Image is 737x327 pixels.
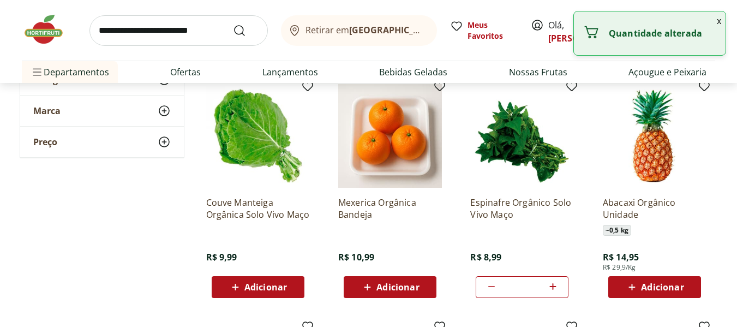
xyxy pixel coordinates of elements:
button: Marca [20,96,184,126]
button: Menu [31,59,44,85]
span: Retirar em [305,25,426,35]
img: Hortifruti [22,13,76,46]
input: search [89,15,268,46]
span: ~ 0,5 kg [603,225,631,236]
button: Fechar notificação [712,11,726,30]
a: [PERSON_NAME] [548,32,619,44]
span: Meus Favoritos [468,20,518,41]
a: Lançamentos [262,66,318,79]
img: Espinafre Orgânico Solo Vivo Maço [470,84,574,188]
button: Adicionar [212,276,304,298]
img: Mexerica Orgânica Bandeja [338,84,442,188]
a: Abacaxi Orgânico Unidade [603,197,706,221]
img: Couve Manteiga Orgânica Solo Vivo Maço [206,84,310,188]
button: Preço [20,127,184,157]
a: Bebidas Geladas [379,66,447,79]
span: Departamentos [31,59,109,85]
span: Adicionar [244,283,287,292]
span: Preço [33,136,57,147]
b: [GEOGRAPHIC_DATA]/[GEOGRAPHIC_DATA] [349,24,533,36]
button: Adicionar [608,276,701,298]
button: Retirar em[GEOGRAPHIC_DATA]/[GEOGRAPHIC_DATA] [281,15,437,46]
a: Ofertas [170,66,201,79]
p: Quantidade alterada [609,28,717,39]
a: Meus Favoritos [450,20,518,41]
a: Espinafre Orgânico Solo Vivo Maço [470,197,574,221]
span: Olá, [548,19,597,45]
span: R$ 8,99 [470,251,501,263]
span: Adicionar [376,283,419,292]
span: R$ 10,99 [338,251,374,263]
a: Couve Manteiga Orgânica Solo Vivo Maço [206,197,310,221]
span: R$ 29,9/Kg [603,263,636,272]
a: Açougue e Peixaria [628,66,706,79]
a: Mexerica Orgânica Bandeja [338,197,442,221]
img: Abacaxi Orgânico Unidade [603,84,706,188]
span: Adicionar [641,283,684,292]
a: Nossas Frutas [509,66,567,79]
button: Submit Search [233,24,259,37]
span: Marca [33,105,61,116]
span: R$ 9,99 [206,251,237,263]
button: Adicionar [344,276,436,298]
span: R$ 14,95 [603,251,639,263]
